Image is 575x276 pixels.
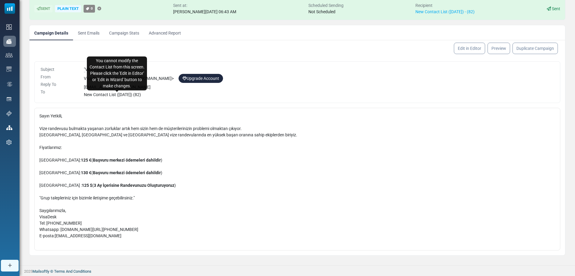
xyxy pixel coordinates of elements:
a: New Contact List ([DATE]) - (82) [415,9,475,14]
b: Başvuru merkezi ödemeleri dahildir [93,170,161,175]
span: 0 [91,6,93,11]
img: campaigns-icon-active.png [6,39,12,44]
p: Tel: [PHONE_NUMBER] [39,220,297,226]
img: settings-icon.svg [6,140,12,145]
div: Plain Text [55,5,81,13]
p: Vize randevusu bulmakta yaşanan zorluklar artık hem sizin hem de müşterilerinizin problemi olmakt... [39,126,297,132]
img: mailsoftly_icon_blue_white.svg [5,3,15,14]
a: Terms And Conditions [54,269,91,274]
span: "Vize Randevu Hizmetleri – ... [84,67,138,72]
a: Advanced Report [144,25,186,40]
p: Saygılarımızla, [39,201,297,214]
a: Duplicate Campaign [512,43,558,54]
footer: 2025 [20,265,575,276]
div: From [41,74,77,80]
a: 0 [84,5,95,12]
div: [EMAIL_ADDRESS][DOMAIN_NAME] [84,84,554,90]
div: Visa Desk < [EMAIL_ADDRESS][DOMAIN_NAME] > [84,74,554,83]
a: Mailsoftly © [32,269,53,274]
div: Recipient [415,2,475,9]
b: Başvuru merkezi ödemeleri dahildir [93,158,161,162]
div: Sent at: [173,2,236,9]
p: E-posta: [EMAIL_ADDRESS][DOMAIN_NAME] [39,233,297,239]
a: Sent Emails [73,25,104,40]
span: Not Scheduled [308,9,335,14]
p: [GEOGRAPHIC_DATA]: ( ) [39,157,297,163]
b: 130 € [81,170,91,175]
p: [GEOGRAPHIC_DATA], [GEOGRAPHIC_DATA] ve [GEOGRAPHIC_DATA] vize randevularında en yüksek başarı or... [39,132,297,138]
p: VisaDesk [39,214,297,220]
div: To [41,89,77,95]
a: Campaign Details [29,25,73,40]
b: 125 € [81,158,91,162]
div: Reply To [41,81,77,88]
img: workflow.svg [6,81,13,88]
b: 3 Ay İçerisine Randevunuzu Oluşturuyoruz [94,183,174,188]
a: Campaign Stats [104,25,144,40]
span: New Contact List ([DATE]) (82) [84,92,141,97]
img: contacts-icon.svg [5,53,13,57]
p: [GEOGRAPHIC_DATA]: ( ) [39,170,297,176]
img: dashboard-icon.svg [6,24,12,30]
a: Upgrade Account [179,74,223,83]
a: Edit in Editor [454,43,485,54]
img: landing_pages.svg [6,96,12,102]
b: 125 $ [82,183,92,188]
a: Add Tag [97,7,101,11]
a: Preview [488,43,510,54]
p: Fiyatlarımız: [39,144,297,151]
div: Scheduled Sending [308,2,344,9]
p: [GEOGRAPHIC_DATA] : ( ) "Grup talepleriniz için bizimle iletişime geçebilirsiniz." [39,182,297,201]
div: Subject [41,66,77,73]
p: Whatsapp: [DOMAIN_NAME][URL][PHONE_NUMBER] [39,226,297,233]
div: You cannot modify the Contact List from this screen. Please click the 'Edit in Editor' or 'Edit i... [87,56,147,90]
div: Sent [34,5,53,13]
img: support-icon.svg [6,111,12,116]
span: Sent [552,6,560,11]
img: email-templates-icon.svg [6,66,12,72]
span: translation missing: en.layouts.footer.terms_and_conditions [54,269,91,274]
div: [PERSON_NAME][DATE] 06:43 AM [173,9,236,15]
p: Sayın Yetkili, [39,113,297,119]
